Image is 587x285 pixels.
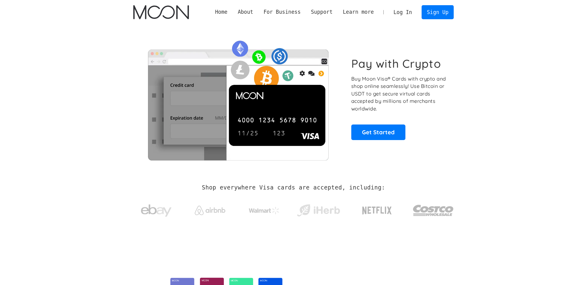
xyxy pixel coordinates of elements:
a: Walmart [242,201,287,217]
a: Sign Up [422,5,453,19]
img: Moon Logo [133,5,189,19]
a: Home [210,8,233,16]
a: Log In [388,5,417,19]
div: About [233,8,258,16]
h1: Pay with Crypto [351,57,441,70]
div: Learn more [343,8,374,16]
div: Support [311,8,333,16]
div: Support [306,8,338,16]
div: Learn more [338,8,379,16]
img: Costco [413,199,454,222]
img: Netflix [362,203,392,218]
img: ebay [141,201,172,220]
div: For Business [258,8,306,16]
div: For Business [264,8,301,16]
h2: Shop everywhere Visa cards are accepted, including: [202,184,385,191]
img: Walmart [249,207,279,214]
p: Buy Moon Visa® Cards with crypto and shop online seamlessly! Use Bitcoin or USDT to get secure vi... [351,75,447,113]
a: ebay [133,195,179,223]
div: About [238,8,253,16]
a: Netflix [350,197,404,221]
a: Get Started [351,124,405,140]
a: Airbnb [187,200,233,218]
a: Costco [413,193,454,225]
a: iHerb [296,197,341,222]
img: iHerb [296,203,341,218]
a: home [133,5,189,19]
img: Moon Cards let you spend your crypto anywhere Visa is accepted. [133,36,343,160]
img: Airbnb [195,206,225,215]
